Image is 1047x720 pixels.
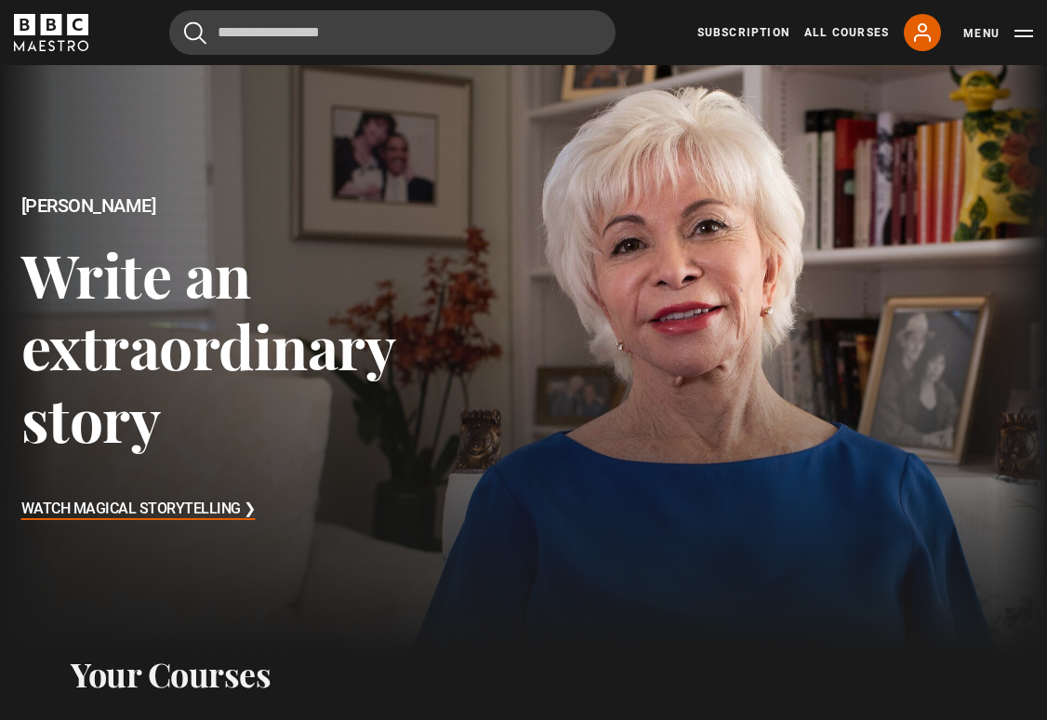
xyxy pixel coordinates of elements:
input: Search [169,10,616,55]
svg: BBC Maestro [14,14,88,51]
a: Subscription [697,24,789,41]
button: Submit the search query [184,21,206,45]
h3: Watch Magical Storytelling ❯ [21,496,256,524]
button: Toggle navigation [963,24,1033,43]
a: All Courses [804,24,889,41]
h2: Your Courses [71,654,271,693]
h3: Write an extraordinary story [21,238,524,454]
h2: [PERSON_NAME] [21,195,524,217]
